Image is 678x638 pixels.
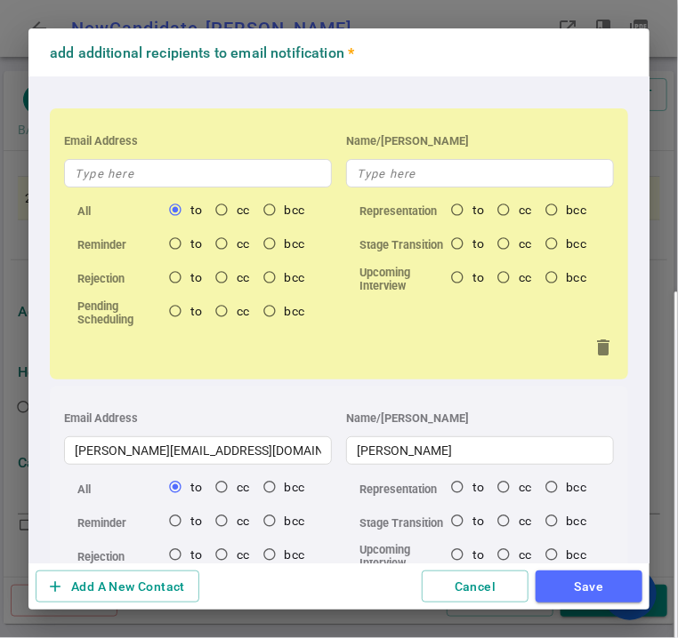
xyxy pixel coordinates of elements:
span: to [472,236,484,251]
button: addAdd A New Contact [36,570,199,603]
span: bcc [285,270,304,284]
h3: Rejection [77,550,163,563]
strong: Add additional recipients to email notification [50,44,354,61]
h3: Name/[PERSON_NAME] [346,411,614,425]
span: to [472,480,484,494]
input: Type here [346,436,614,465]
span: bcc [285,547,304,562]
span: cc [237,480,249,494]
span: bcc [285,304,304,318]
span: bcc [567,514,586,528]
span: to [190,304,202,318]
span: to [190,547,202,562]
h3: Email Address [64,134,138,148]
h3: Name/[PERSON_NAME] [346,134,614,148]
span: to [472,514,484,528]
input: Type here [64,436,332,465]
span: to [472,270,484,284]
h3: All [77,482,163,496]
h3: Pending scheduling [77,299,163,326]
h3: Rejection [77,272,163,285]
input: Type here [64,159,332,187]
h3: Representation [359,482,445,496]
h3: Email Address [64,411,138,425]
span: cc [519,547,531,562]
button: Cancel [422,570,529,603]
h3: Reminder [77,516,163,530]
input: Type here [346,159,614,187]
h3: Representation [359,204,445,218]
span: bcc [285,514,304,528]
h3: Upcoming interview [359,266,445,292]
h3: Stage Transition [359,516,445,530]
span: to [190,514,202,528]
span: cc [237,514,249,528]
h3: Reminder [77,238,163,251]
span: cc [519,236,531,251]
span: cc [237,304,249,318]
span: cc [519,480,531,494]
span: cc [519,514,531,528]
button: Remove contact [585,330,621,365]
i: add [46,578,64,595]
span: to [190,236,202,251]
span: bcc [285,236,304,251]
span: bcc [285,480,304,494]
i: delete [593,337,614,358]
span: to [190,270,202,284]
span: bcc [567,547,586,562]
span: cc [237,236,249,251]
span: bcc [567,270,586,284]
button: Save [536,570,642,603]
span: cc [237,203,249,217]
span: cc [237,270,249,284]
span: cc [519,203,531,217]
h3: Stage Transition [359,238,445,251]
span: cc [237,547,249,562]
span: cc [519,270,531,284]
span: bcc [567,236,586,251]
h3: Upcoming interview [359,543,445,570]
span: to [472,203,484,217]
span: bcc [285,203,304,217]
span: to [190,203,202,217]
span: bcc [567,203,586,217]
span: to [472,547,484,562]
h3: All [77,204,163,218]
span: to [190,480,202,494]
span: bcc [567,480,586,494]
